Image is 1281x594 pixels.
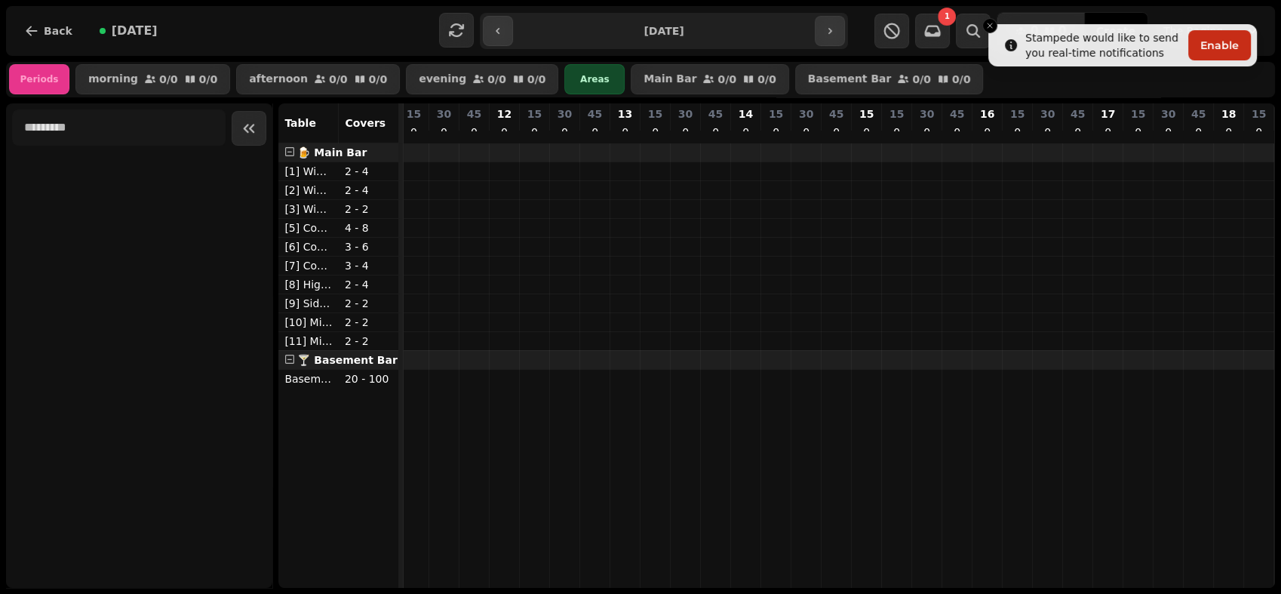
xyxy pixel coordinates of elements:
p: 0 [619,125,631,140]
p: 0 [860,125,872,140]
button: Enable [1188,30,1251,60]
p: [11] Middle perch Left [284,334,333,349]
span: Back [44,26,72,36]
p: 3 - 6 [345,239,393,254]
p: 0 [830,125,842,140]
p: 45 [1191,106,1206,122]
p: 0 [951,125,963,140]
p: 45 [1071,106,1085,122]
p: 0 / 0 [717,74,736,85]
p: 45 [829,106,843,122]
p: 15 [1131,106,1145,122]
p: 13 [618,106,632,122]
button: Close toast [982,18,997,33]
p: 0 [649,125,661,140]
p: 12 [497,106,511,122]
span: 🍸 Basement Bar [297,354,397,366]
p: Main Bar [644,73,696,85]
p: 0 [407,125,419,140]
p: 0 [709,125,721,140]
button: Back [12,13,84,49]
p: 0 [1192,125,1204,140]
p: 0 [588,125,601,140]
p: 45 [588,106,602,122]
p: 45 [708,106,723,122]
p: 30 [1161,106,1175,122]
p: 45 [467,106,481,122]
p: 45 [950,106,964,122]
p: 0 / 0 [487,74,506,85]
span: 🍺 Main Bar [297,146,367,159]
p: Basement Bar [808,73,892,85]
p: 20 - 100 [345,371,393,386]
p: 15 [769,106,783,122]
p: [5] Couch Left [284,220,333,235]
p: [2] Window Seat 2 [284,183,333,198]
p: [8] High Top Right [284,277,333,292]
p: 30 [920,106,934,122]
p: 15 [648,106,662,122]
p: 15 [889,106,904,122]
button: morning0/00/0 [75,64,230,94]
p: 0 [890,125,902,140]
p: 0 [800,125,812,140]
p: 0 [920,125,932,140]
p: 15 [527,106,542,122]
p: 0 [468,125,480,140]
p: 0 / 0 [952,74,971,85]
p: 2 - 2 [345,296,393,311]
p: 17 [1101,106,1115,122]
p: 2 - 4 [345,164,393,179]
p: 15 [407,106,421,122]
p: 0 / 0 [527,74,546,85]
p: 0 / 0 [159,74,178,85]
span: Covers [345,117,386,129]
p: 30 [799,106,813,122]
p: 4 - 8 [345,220,393,235]
p: morning [88,73,138,85]
button: afternoon0/00/0 [236,64,400,94]
button: Basement Bar0/00/0 [795,64,984,94]
p: 2 - 4 [345,183,393,198]
span: 1 [945,13,950,20]
p: 0 [1011,125,1023,140]
p: 0 / 0 [199,74,218,85]
p: 0 [1071,125,1083,140]
p: 14 [739,106,753,122]
p: 0 [1132,125,1144,140]
p: 0 [679,125,691,140]
p: 0 [498,125,510,140]
div: Periods [9,64,69,94]
p: 30 [437,106,451,122]
p: 30 [678,106,693,122]
p: 0 [1222,125,1234,140]
p: [6] Couch Middle [284,239,333,254]
p: 0 [981,125,993,140]
div: Areas [564,64,625,94]
p: [1] Window Seat 1 [284,164,333,179]
p: 2 - 2 [345,315,393,330]
p: 0 [528,125,540,140]
span: Table [284,117,316,129]
p: evening [419,73,466,85]
p: 30 [558,106,572,122]
button: Main Bar0/00/0 [631,64,788,94]
p: 16 [980,106,994,122]
p: 3 - 4 [345,258,393,273]
p: 0 / 0 [912,74,931,85]
p: 0 [438,125,450,140]
p: [10] Middle perch Right [284,315,333,330]
p: [3] Windows seat 3 [284,202,333,217]
p: 0 [770,125,782,140]
p: [9] Side Wall [284,296,333,311]
p: 0 / 0 [369,74,388,85]
div: Stampede would like to send you real-time notifications [1025,30,1182,60]
span: [DATE] [112,25,158,37]
p: 0 [1252,125,1264,140]
p: 0 [1041,125,1053,140]
p: 0 / 0 [757,74,776,85]
p: 15 [859,106,874,122]
p: 30 [1040,106,1055,122]
button: [DATE] [88,13,170,49]
p: 15 [1252,106,1266,122]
